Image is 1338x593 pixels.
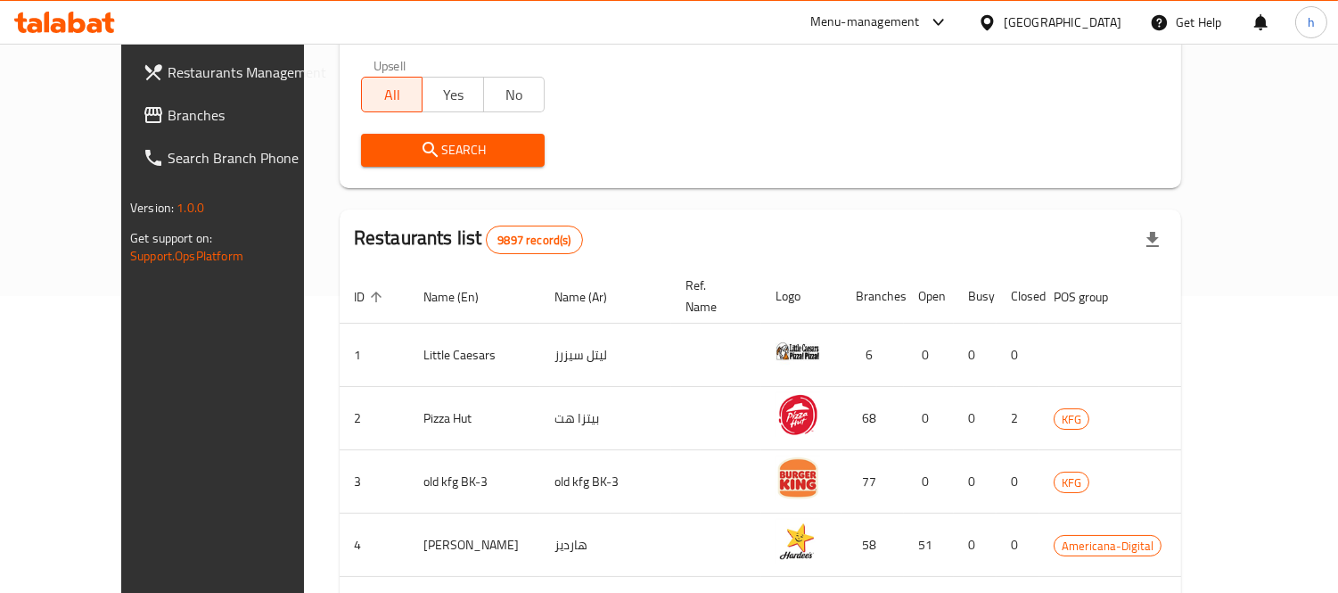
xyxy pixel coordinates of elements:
td: بيتزا هت [540,387,671,450]
td: 2 [997,387,1039,450]
div: Total records count [486,226,582,254]
td: 0 [997,514,1039,577]
button: All [361,77,423,112]
span: Yes [430,82,476,108]
span: KFG [1055,473,1088,493]
td: Pizza Hut [409,387,540,450]
span: Name (Ar) [554,286,630,308]
a: Search Branch Phone [128,136,345,179]
td: 58 [841,514,904,577]
span: Search Branch Phone [168,147,331,169]
span: POS group [1054,286,1131,308]
img: old kfg BK-3 [776,456,820,500]
td: 68 [841,387,904,450]
label: Upsell [373,59,406,71]
div: Export file [1131,218,1174,261]
th: Logo [761,269,841,324]
div: [GEOGRAPHIC_DATA] [1004,12,1121,32]
td: old kfg BK-3 [540,450,671,514]
span: Version: [130,196,174,219]
div: Menu-management [810,12,920,33]
span: No [491,82,538,108]
td: 0 [954,514,997,577]
td: 0 [904,324,954,387]
td: 0 [904,387,954,450]
span: Ref. Name [685,275,740,317]
td: 0 [904,450,954,514]
th: Open [904,269,954,324]
td: هارديز [540,514,671,577]
th: Closed [997,269,1039,324]
th: Branches [841,269,904,324]
img: Little Caesars [776,329,820,374]
td: 51 [904,514,954,577]
span: Restaurants Management [168,62,331,83]
span: All [369,82,415,108]
a: Support.OpsPlatform [130,244,243,268]
td: 4 [340,514,409,577]
span: Americana-Digital [1055,536,1161,556]
img: Pizza Hut [776,392,820,437]
th: Busy [954,269,997,324]
span: Search [375,139,530,161]
button: Yes [422,77,483,112]
span: h [1308,12,1315,32]
button: Search [361,134,545,167]
span: Branches [168,104,331,126]
td: 77 [841,450,904,514]
td: ليتل سيزرز [540,324,671,387]
td: Little Caesars [409,324,540,387]
img: Hardee's [776,519,820,564]
td: 0 [997,450,1039,514]
td: 0 [954,387,997,450]
td: [PERSON_NAME] [409,514,540,577]
td: old kfg BK-3 [409,450,540,514]
h2: Restaurants list [354,225,583,254]
a: Restaurants Management [128,51,345,94]
a: Branches [128,94,345,136]
button: No [483,77,545,112]
span: Name (En) [423,286,502,308]
span: 9897 record(s) [487,232,581,249]
td: 0 [954,324,997,387]
td: 2 [340,387,409,450]
span: KFG [1055,409,1088,430]
td: 0 [954,450,997,514]
td: 6 [841,324,904,387]
span: ID [354,286,388,308]
span: Get support on: [130,226,212,250]
td: 1 [340,324,409,387]
span: 1.0.0 [176,196,204,219]
td: 0 [997,324,1039,387]
td: 3 [340,450,409,514]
